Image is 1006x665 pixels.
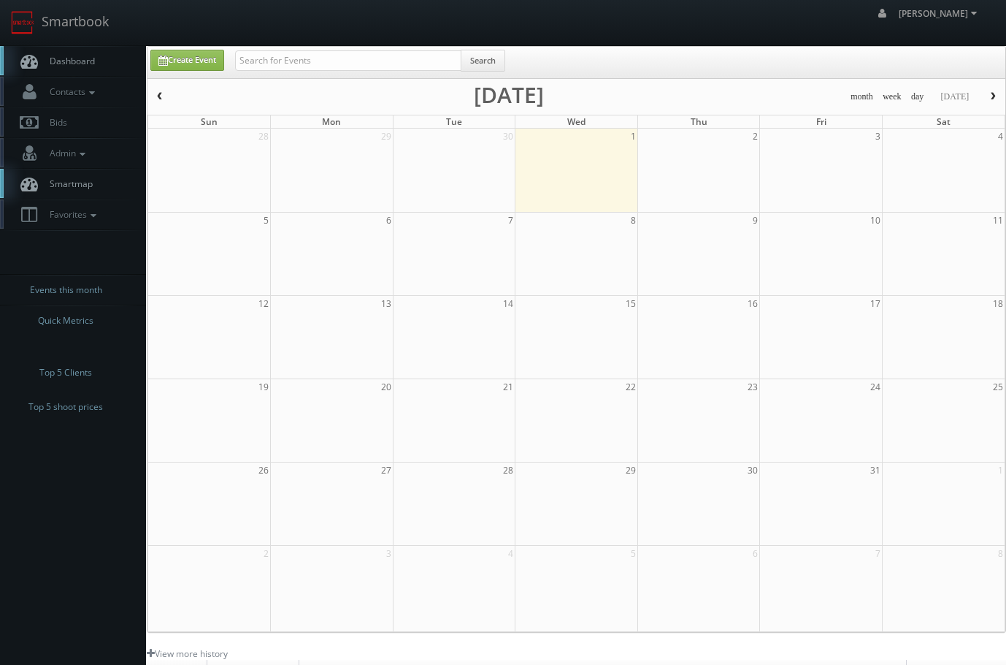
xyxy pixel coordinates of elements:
[997,463,1005,478] span: 1
[150,50,224,71] a: Create Event
[28,400,103,414] span: Top 5 shoot prices
[869,213,882,228] span: 10
[262,546,270,561] span: 2
[474,88,544,102] h2: [DATE]
[624,296,637,311] span: 15
[502,296,515,311] span: 14
[461,50,505,72] button: Search
[42,85,99,98] span: Contacts
[751,546,759,561] span: 6
[746,463,759,478] span: 30
[937,115,951,128] span: Sat
[380,296,393,311] span: 13
[935,88,974,106] button: [DATE]
[629,129,637,144] span: 1
[201,115,218,128] span: Sun
[11,11,34,34] img: smartbook-logo.png
[869,463,882,478] span: 31
[746,379,759,395] span: 23
[42,178,93,190] span: Smartmap
[997,546,1005,561] span: 8
[42,147,89,159] span: Admin
[746,296,759,311] span: 16
[997,129,1005,144] span: 4
[816,115,826,128] span: Fri
[502,463,515,478] span: 28
[257,129,270,144] span: 28
[322,115,341,128] span: Mon
[869,296,882,311] span: 17
[147,647,228,660] a: View more history
[30,283,102,297] span: Events this month
[257,296,270,311] span: 12
[906,88,929,106] button: day
[507,546,515,561] span: 4
[507,213,515,228] span: 7
[878,88,907,106] button: week
[42,116,67,129] span: Bids
[39,365,92,380] span: Top 5 Clients
[446,115,462,128] span: Tue
[629,213,637,228] span: 8
[502,379,515,395] span: 21
[380,379,393,395] span: 20
[899,7,981,20] span: [PERSON_NAME]
[257,463,270,478] span: 26
[235,50,461,71] input: Search for Events
[751,213,759,228] span: 9
[624,463,637,478] span: 29
[385,546,393,561] span: 3
[874,546,882,561] span: 7
[845,88,878,106] button: month
[385,213,393,228] span: 6
[502,129,515,144] span: 30
[869,379,882,395] span: 24
[874,129,882,144] span: 3
[691,115,707,128] span: Thu
[567,115,585,128] span: Wed
[257,379,270,395] span: 19
[380,463,393,478] span: 27
[42,55,95,67] span: Dashboard
[42,208,100,221] span: Favorites
[380,129,393,144] span: 29
[38,313,93,328] span: Quick Metrics
[629,546,637,561] span: 5
[624,379,637,395] span: 22
[991,213,1005,228] span: 11
[262,213,270,228] span: 5
[991,379,1005,395] span: 25
[751,129,759,144] span: 2
[991,296,1005,311] span: 18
